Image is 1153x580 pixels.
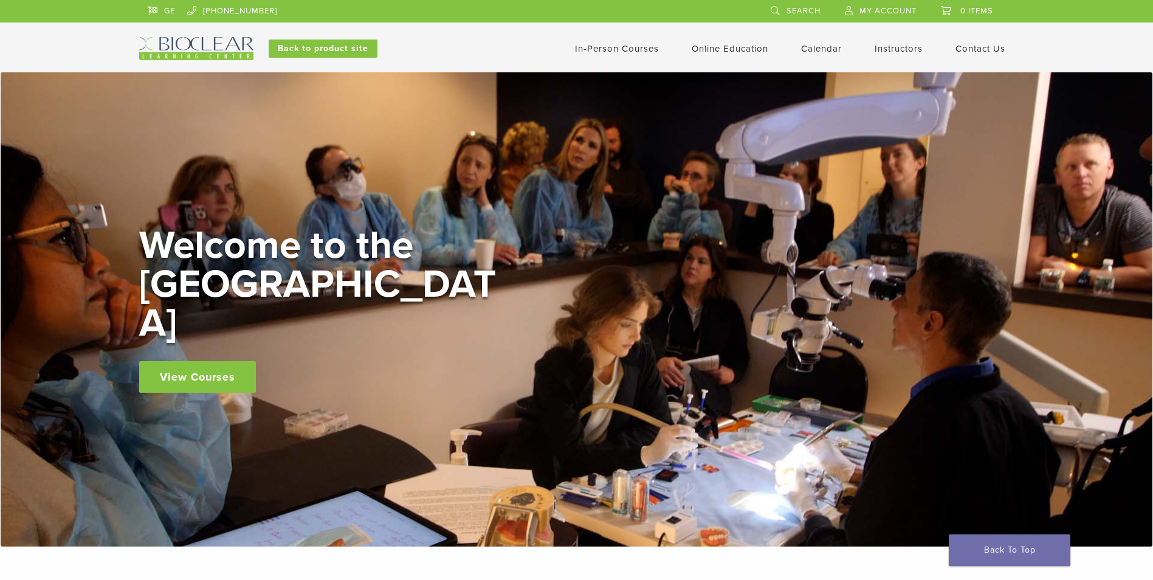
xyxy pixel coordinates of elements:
[692,43,768,54] a: Online Education
[801,43,842,54] a: Calendar
[269,40,377,58] a: Back to product site
[875,43,923,54] a: Instructors
[575,43,659,54] a: In-Person Courses
[859,6,917,16] span: My Account
[139,37,253,60] img: Bioclear
[139,361,256,393] a: View Courses
[960,6,993,16] span: 0 items
[139,226,504,343] h2: Welcome to the [GEOGRAPHIC_DATA]
[955,43,1005,54] a: Contact Us
[786,6,821,16] span: Search
[949,534,1070,566] a: Back To Top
